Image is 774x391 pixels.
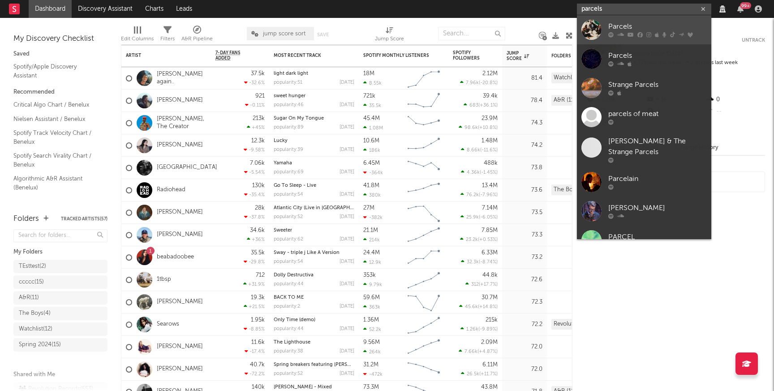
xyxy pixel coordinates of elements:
span: 7-Day Fans Added [215,50,251,61]
div: The Boys (4) [551,185,589,195]
div: 130k [252,183,265,189]
div: 73.2 [507,252,542,263]
span: -20.8 % [480,81,496,86]
span: +0.53 % [479,237,496,242]
div: 921 [255,93,265,99]
div: Jump Score [375,22,404,48]
div: -72.2 % [245,371,265,377]
a: [PERSON_NAME] [157,231,203,239]
span: 76.2k [466,193,479,198]
div: [DATE] [340,282,354,287]
div: [PERSON_NAME] & The Strange Parcels [608,136,707,158]
svg: Chart title [404,202,444,224]
span: -1.45 % [481,170,496,175]
a: Atlantic City (Live in [GEOGRAPHIC_DATA]) [feat. [PERSON_NAME] and [PERSON_NAME]] [274,206,479,211]
div: +21.5 % [244,304,265,309]
span: -11.6 % [482,148,496,153]
div: 10.6M [363,138,379,144]
div: ccccc ( 15 ) [19,277,44,288]
span: 25.9k [466,215,479,220]
div: Edit Columns [121,34,154,44]
div: Strange Parcels [608,80,707,90]
div: 23.9M [482,116,498,121]
div: 9.56M [363,339,380,345]
button: 99+ [737,5,744,13]
a: Yamaha [274,161,292,166]
div: popularity: 44 [274,327,304,331]
div: -5.54 % [244,169,265,175]
button: Tracked Artists(57) [61,217,107,221]
div: Yamaha [274,161,354,166]
div: [DATE] [340,170,354,175]
div: 12.9k [363,259,381,265]
div: 264k [363,349,381,355]
div: +36 % [247,236,265,242]
div: 6.45M [363,160,380,166]
div: popularity: 46 [274,103,304,107]
div: -32.6 % [244,80,265,86]
a: Spring breakers featuring [PERSON_NAME] [274,362,373,367]
div: -35.4 % [244,192,265,198]
div: 72.6 [507,275,542,285]
div: My Folders [13,247,107,258]
span: jump score sort [263,31,305,37]
div: 72.3 [507,297,542,308]
div: 213k [253,116,265,121]
div: ( ) [461,259,498,265]
a: 1tbsp [157,276,171,284]
div: [DATE] [340,80,354,85]
span: +4.87 % [479,349,496,354]
div: Folders [13,214,39,224]
div: Folders [551,53,619,59]
div: 27M [363,205,374,211]
div: -17.4 % [245,348,265,354]
div: Filters [160,34,175,44]
div: 31.2M [363,362,378,368]
div: 52.2k [363,327,381,332]
div: 186k [363,147,380,153]
div: ( ) [460,214,498,220]
div: Parcels [608,51,707,61]
a: BACK TO ME [274,295,304,300]
div: 59.6M [363,295,380,301]
div: 44.8k [482,272,498,278]
span: 23.2k [466,237,478,242]
div: -0.11 % [245,102,265,108]
span: 98.6k [464,125,478,130]
a: [PERSON_NAME] [157,298,203,306]
div: 13.4M [482,183,498,189]
div: [DATE] [340,349,354,354]
svg: Chart title [404,112,444,134]
div: 214k [363,237,380,243]
a: PARCEL [577,226,711,255]
a: ccccc(15) [13,275,107,289]
div: -37.8 % [244,214,265,220]
a: The Boys(4) [13,307,107,320]
div: [DATE] [340,103,354,107]
a: [PERSON_NAME] again.. [157,71,206,86]
div: Watchlist (12) [551,73,591,83]
div: The Boys ( 4 ) [19,308,51,319]
a: [PERSON_NAME] [157,209,203,216]
a: parcels of meat [577,103,711,132]
a: Sweeter [274,228,292,233]
div: Jump Score [375,34,404,44]
svg: Chart title [404,358,444,381]
span: 312 [471,282,479,287]
div: 72.0 [507,342,542,352]
div: 1.36M [363,317,379,323]
div: 140k [252,384,265,390]
div: [DATE] [340,125,354,130]
div: popularity: 54 [274,259,303,264]
svg: Chart title [404,67,444,90]
div: 74.3 [507,118,542,129]
svg: Chart title [404,157,444,179]
div: 712 [256,272,265,278]
div: Shared with Me [13,370,107,380]
div: ( ) [461,169,498,175]
div: ( ) [461,371,498,377]
div: Only Time (demo) [274,318,354,322]
div: 18M [363,71,374,77]
div: -472k [363,371,383,377]
div: PARCEL [608,232,707,243]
